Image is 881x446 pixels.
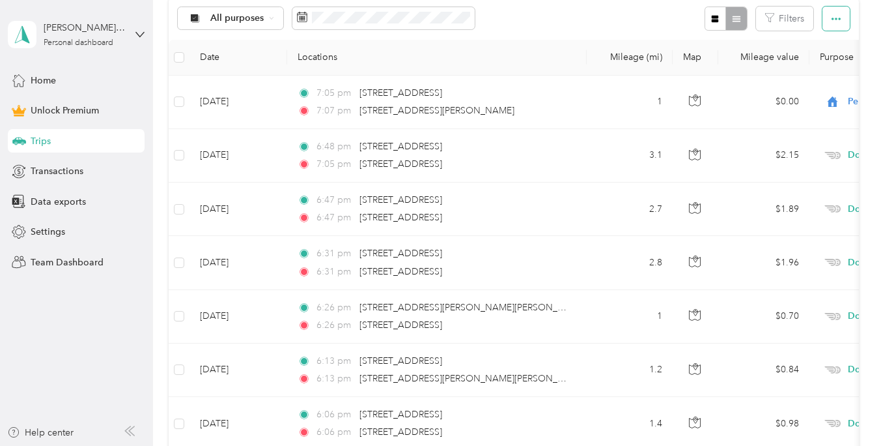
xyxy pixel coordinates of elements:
[316,86,354,100] span: 7:05 pm
[587,290,673,344] td: 1
[824,259,841,266] img: Legacy Icon [Doordash]
[718,40,809,76] th: Mileage value
[359,320,442,331] span: [STREET_ADDRESS]
[824,313,841,320] img: Legacy Icon [Doordash]
[316,301,354,315] span: 6:26 pm
[718,76,809,129] td: $0.00
[316,140,354,154] span: 6:48 pm
[359,194,442,205] span: [STREET_ADDRESS]
[189,236,287,290] td: [DATE]
[31,256,104,269] span: Team Dashboard
[718,290,809,344] td: $0.70
[316,318,354,333] span: 6:26 pm
[718,236,809,290] td: $1.96
[316,372,354,386] span: 6:13 pm
[7,426,74,439] button: Help center
[189,290,287,344] td: [DATE]
[189,40,287,76] th: Date
[31,74,56,87] span: Home
[316,354,354,368] span: 6:13 pm
[316,157,354,171] span: 7:05 pm
[824,366,841,374] img: Legacy Icon [Doordash]
[359,248,442,259] span: [STREET_ADDRESS]
[359,373,587,384] span: [STREET_ADDRESS][PERSON_NAME][PERSON_NAME]
[316,211,354,225] span: 6:47 pm
[824,205,841,213] img: Legacy Icon [Doordash]
[808,373,881,446] iframe: Everlance-gr Chat Button Frame
[44,39,113,47] div: Personal dashboard
[359,87,442,98] span: [STREET_ADDRESS]
[189,344,287,397] td: [DATE]
[359,302,587,313] span: [STREET_ADDRESS][PERSON_NAME][PERSON_NAME]
[316,104,354,118] span: 7:07 pm
[587,129,673,183] td: 3.1
[359,141,442,152] span: [STREET_ADDRESS]
[587,76,673,129] td: 1
[718,129,809,183] td: $2.15
[359,409,442,420] span: [STREET_ADDRESS]
[718,183,809,236] td: $1.89
[31,225,65,239] span: Settings
[316,246,354,261] span: 6:31 pm
[31,104,99,117] span: Unlock Premium
[359,426,442,438] span: [STREET_ADDRESS]
[316,265,354,279] span: 6:31 pm
[756,7,813,31] button: Filters
[359,355,442,366] span: [STREET_ADDRESS]
[587,183,673,236] td: 2.7
[359,212,442,223] span: [STREET_ADDRESS]
[44,21,125,35] div: [PERSON_NAME][EMAIL_ADDRESS][PERSON_NAME][DOMAIN_NAME]
[189,183,287,236] td: [DATE]
[31,164,83,178] span: Transactions
[287,40,587,76] th: Locations
[316,425,354,439] span: 6:06 pm
[189,129,287,183] td: [DATE]
[718,344,809,397] td: $0.84
[189,76,287,129] td: [DATE]
[31,134,51,148] span: Trips
[31,195,86,209] span: Data exports
[316,408,354,422] span: 6:06 pm
[210,14,264,23] span: All purposes
[359,158,442,170] span: [STREET_ADDRESS]
[359,105,514,116] span: [STREET_ADDRESS][PERSON_NAME]
[316,193,354,207] span: 6:47 pm
[587,236,673,290] td: 2.8
[587,40,673,76] th: Mileage (mi)
[587,344,673,397] td: 1.2
[824,152,841,159] img: Legacy Icon [Doordash]
[673,40,718,76] th: Map
[359,266,442,277] span: [STREET_ADDRESS]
